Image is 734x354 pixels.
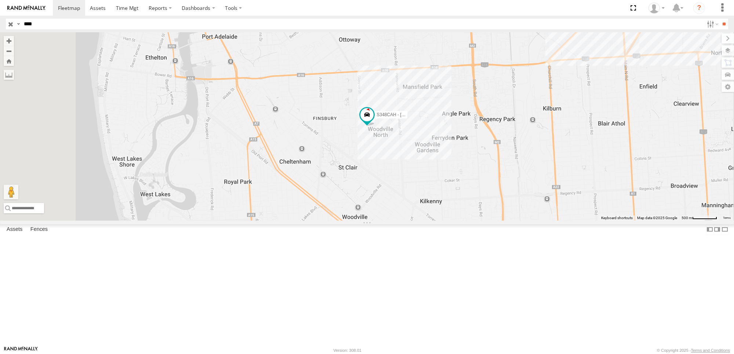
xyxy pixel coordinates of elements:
label: Search Query [15,19,21,29]
div: Version: 308.01 [334,348,361,353]
label: Search Filter Options [704,19,720,29]
button: Zoom Home [4,56,14,66]
span: 500 m [682,216,692,220]
label: Dock Summary Table to the Left [706,224,713,235]
div: Peter Lu [646,3,667,14]
i: ? [693,2,705,14]
label: Dock Summary Table to the Right [713,224,721,235]
label: Map Settings [722,82,734,92]
button: Zoom in [4,36,14,46]
img: rand-logo.svg [7,5,46,11]
span: Map data ©2025 Google [637,216,677,220]
a: Visit our Website [4,347,38,354]
label: Measure [4,70,14,80]
label: Hide Summary Table [721,224,728,235]
span: S348CAH - [PERSON_NAME] [377,112,436,117]
label: Fences [27,225,51,235]
label: Assets [3,225,26,235]
div: © Copyright 2025 - [657,348,730,353]
button: Zoom out [4,46,14,56]
a: Terms and Conditions [691,348,730,353]
button: Keyboard shortcuts [601,215,633,221]
button: Map Scale: 500 m per 64 pixels [679,215,719,221]
a: Terms (opens in new tab) [723,216,731,219]
button: Drag Pegman onto the map to open Street View [4,185,18,199]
